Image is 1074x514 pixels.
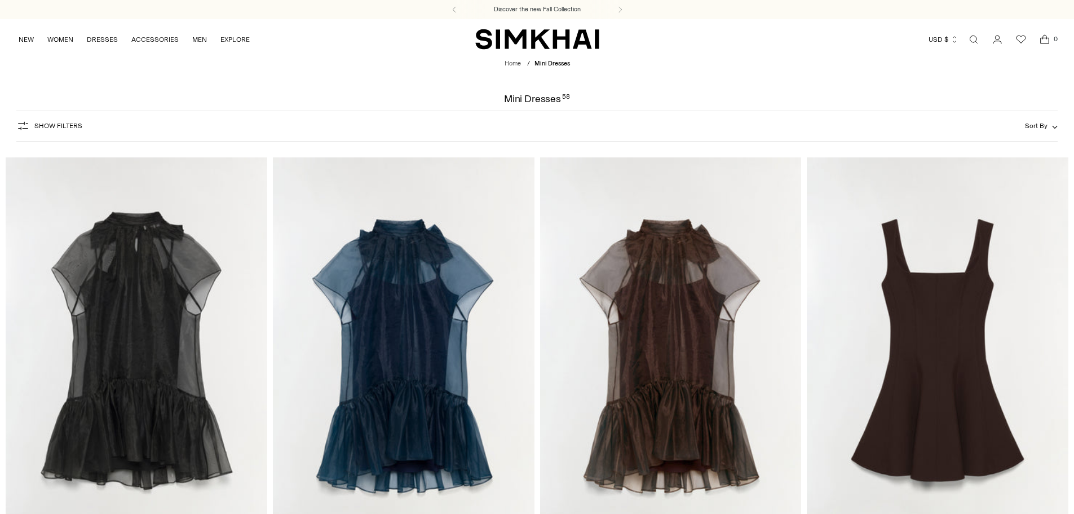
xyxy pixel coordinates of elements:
a: Open cart modal [1033,28,1056,51]
span: Show Filters [34,122,82,130]
a: NEW [19,27,34,52]
a: EXPLORE [220,27,250,52]
a: DRESSES [87,27,118,52]
span: Sort By [1025,122,1048,130]
span: 0 [1050,34,1060,44]
a: Open search modal [962,28,985,51]
div: 58 [562,94,570,104]
div: / [527,59,530,69]
button: USD $ [929,27,958,52]
a: Home [505,60,521,67]
a: WOMEN [47,27,73,52]
a: Discover the new Fall Collection [494,5,581,14]
nav: breadcrumbs [505,59,570,69]
button: Show Filters [16,117,82,135]
a: Wishlist [1010,28,1032,51]
a: MEN [192,27,207,52]
a: Go to the account page [986,28,1009,51]
span: Mini Dresses [534,60,570,67]
button: Sort By [1025,120,1058,132]
a: SIMKHAI [475,28,599,50]
a: ACCESSORIES [131,27,179,52]
h1: Mini Dresses [504,94,570,104]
